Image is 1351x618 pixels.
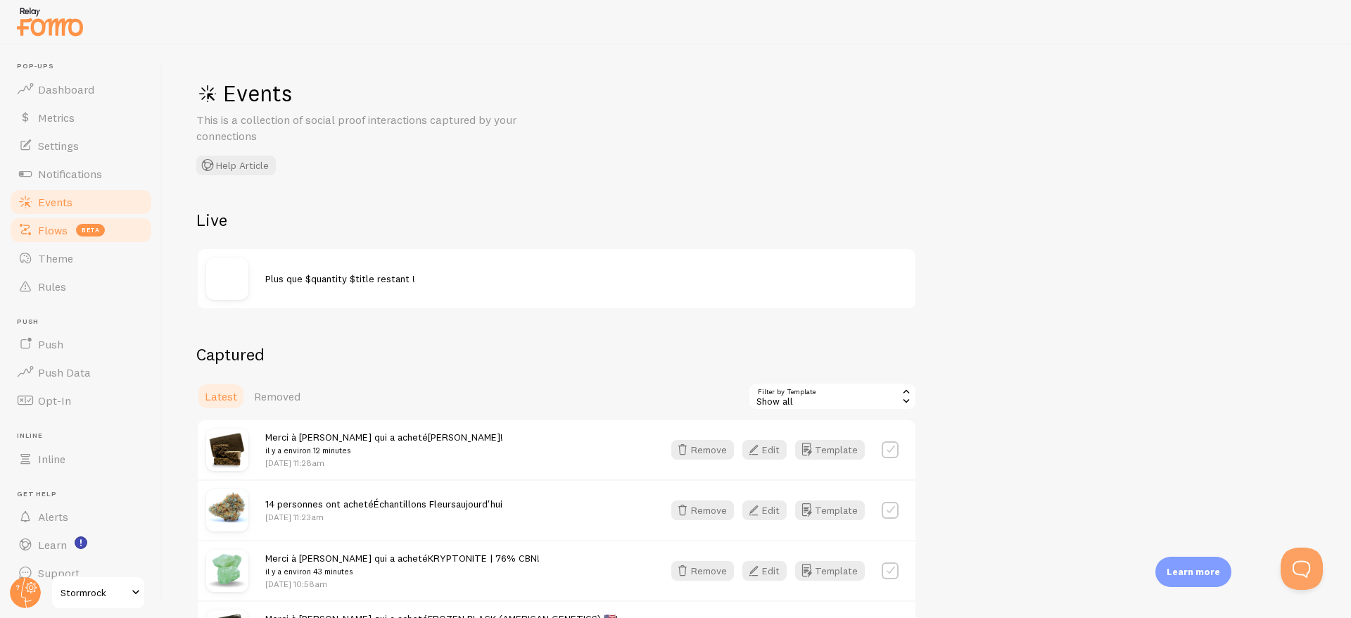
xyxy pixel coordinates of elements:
span: Pop-ups [17,62,153,71]
span: Plus que $quantity $title restant ! [265,272,415,285]
span: Stormrock [61,584,127,601]
a: Push Data [8,358,153,386]
a: Rules [8,272,153,301]
a: Dashboard [8,75,153,103]
a: Settings [8,132,153,160]
img: 38.webp [206,550,248,592]
span: Push [38,337,63,351]
span: Events [38,195,72,209]
p: [DATE] 11:28am [265,457,503,469]
span: 14 personnes ont acheté aujourd'hui [265,498,502,510]
p: Learn more [1167,565,1220,579]
span: Removed [254,389,300,403]
span: beta [76,224,105,237]
a: Alerts [8,503,153,531]
p: This is a collection of social proof interactions captured by your connections [196,112,534,144]
h2: Live [196,209,917,231]
span: Alerts [38,510,68,524]
a: Edit [742,561,795,581]
a: [PERSON_NAME] [428,431,500,443]
small: il y a environ 43 minutes [265,565,540,578]
button: Edit [742,561,787,581]
button: Edit [742,500,787,520]
button: Edit [742,440,787,460]
a: Learn [8,531,153,559]
button: Template [795,500,865,520]
p: [DATE] 11:23am [265,511,502,523]
span: Settings [38,139,79,153]
span: Merci à [PERSON_NAME] qui a acheté ! [265,431,503,457]
a: Latest [196,382,246,410]
span: Latest [205,389,237,403]
span: Merci à [PERSON_NAME] qui a acheté ! [265,552,540,578]
span: Learn [38,538,67,552]
a: Opt-In [8,386,153,415]
p: [DATE] 10:58am [265,578,540,590]
button: Remove [671,561,734,581]
h2: Captured [196,343,917,365]
div: Show all [748,382,917,410]
div: Learn more [1155,557,1231,587]
span: Push Data [38,365,91,379]
button: Remove [671,500,734,520]
a: Edit [742,500,795,520]
span: Dashboard [38,82,94,96]
span: Get Help [17,490,153,499]
button: Help Article [196,156,276,175]
a: KRYPTONITE | 76% CBN [428,552,537,565]
a: Flows beta [8,216,153,244]
span: Rules [38,279,66,294]
span: Opt-In [38,393,71,408]
span: Inline [17,431,153,441]
img: OGBROWN1CBD.webp [206,429,248,471]
span: Theme [38,251,73,265]
a: Échantillons Fleurs [374,498,456,510]
img: fomo-relay-logo-orange.svg [15,4,85,39]
span: Inline [38,452,65,466]
span: Flows [38,223,68,237]
a: Notifications [8,160,153,188]
a: Metrics [8,103,153,132]
span: Support [38,566,80,580]
span: Notifications [38,167,102,181]
a: Edit [742,440,795,460]
a: Events [8,188,153,216]
h1: Events [196,79,619,108]
img: no_image.svg [206,258,248,300]
a: Support [8,559,153,587]
svg: <p>Watch New Feature Tutorials!</p> [75,536,87,549]
a: Inline [8,445,153,473]
a: Removed [246,382,309,410]
button: Template [795,561,865,581]
span: Push [17,317,153,327]
iframe: Help Scout Beacon - Open [1281,548,1323,590]
a: Stormrock [51,576,146,610]
img: 21_1_16495137-1b06-463c-80b9-166332026331.webp [206,489,248,531]
button: Template [795,440,865,460]
a: Theme [8,244,153,272]
button: Remove [671,440,734,460]
small: il y a environ 12 minutes [265,444,503,457]
span: Metrics [38,111,75,125]
a: Push [8,330,153,358]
